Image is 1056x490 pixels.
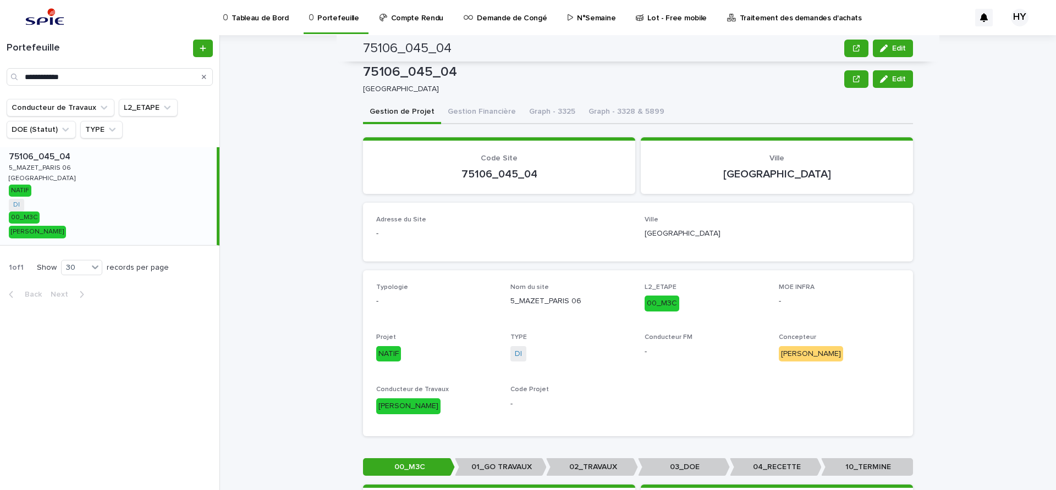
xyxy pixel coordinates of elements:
[873,70,913,88] button: Edit
[376,346,401,362] div: NATIF
[376,284,408,291] span: Typologie
[779,334,816,341] span: Concepteur
[7,99,114,116] button: Conducteur de Travaux
[645,296,679,311] div: 00_M3C
[645,346,766,358] p: -
[376,398,441,414] div: [PERSON_NAME]
[481,154,518,162] span: Code Site
[510,386,549,393] span: Code Projet
[779,296,900,307] p: -
[510,284,549,291] span: Nom du site
[582,101,671,124] button: Graph - 3328 & 5899
[46,289,93,299] button: Next
[510,334,527,341] span: TYPE
[376,228,631,240] p: -
[62,262,88,274] div: 30
[9,162,73,172] p: 5_MAZET_PARIS 06
[7,68,213,86] input: Search
[376,216,426,223] span: Adresse du Site
[730,458,822,476] p: 04_RECETTE
[645,228,900,240] p: [GEOGRAPHIC_DATA]
[522,101,582,124] button: Graph - 3325
[80,121,123,138] button: TYPE
[510,296,631,307] p: 5_MAZET_PARIS 06
[645,216,658,223] span: Ville
[821,458,913,476] p: 10_TERMINE
[645,334,692,341] span: Conducteur FM
[769,154,784,162] span: Ville
[22,7,68,29] img: svstPd6MQfCT1uX1QGkG
[892,75,906,83] span: Edit
[779,284,815,291] span: MOE INFRA
[9,149,73,162] p: 75106_045_04
[363,85,835,94] p: [GEOGRAPHIC_DATA]
[515,348,522,360] a: DI
[7,42,191,54] h1: Portefeuille
[376,334,396,341] span: Projet
[363,101,441,124] button: Gestion de Projet
[51,291,75,298] span: Next
[455,458,547,476] p: 01_GO TRAVAUX
[363,41,452,57] h2: 75106_045_04
[9,172,78,182] p: [GEOGRAPHIC_DATA]
[13,201,20,209] a: DI
[441,101,522,124] button: Gestion Financière
[376,386,449,393] span: Conducteur de Travaux
[873,40,913,57] button: Edit
[119,99,178,116] button: L2_ETAPE
[9,211,40,224] div: 00_M3C
[376,296,497,307] p: -
[376,168,622,181] p: 75106_045_04
[510,398,631,410] p: -
[37,263,57,272] p: Show
[546,458,638,476] p: 02_TRAVAUX
[892,44,906,52] span: Edit
[654,168,900,181] p: [GEOGRAPHIC_DATA]
[9,226,66,238] div: [PERSON_NAME]
[638,458,730,476] p: 03_DOE
[645,284,676,291] span: L2_ETAPE
[7,121,76,138] button: DOE (Statut)
[1011,9,1028,26] div: HY
[779,346,843,362] div: [PERSON_NAME]
[9,185,31,197] div: NATIF
[363,458,455,476] p: 00_M3C
[107,263,169,272] p: records per page
[363,64,840,80] p: 75106_045_04
[18,291,42,298] span: Back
